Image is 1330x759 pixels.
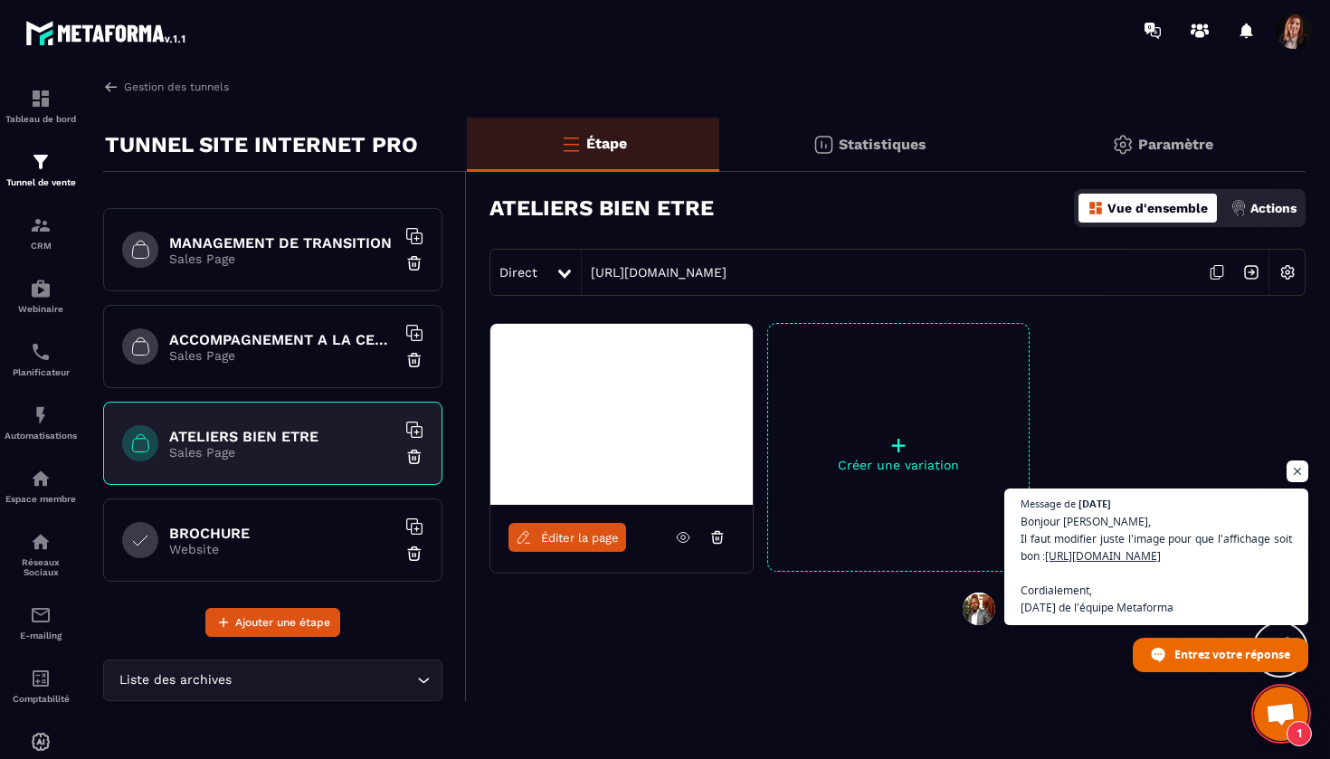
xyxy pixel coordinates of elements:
a: formationformationTunnel de vente [5,138,77,201]
img: automations [30,731,52,753]
p: Planificateur [5,367,77,377]
p: Automatisations [5,431,77,441]
img: automations [30,468,52,489]
a: automationsautomationsAutomatisations [5,391,77,454]
a: social-networksocial-networkRéseaux Sociaux [5,517,77,591]
img: social-network [30,531,52,553]
input: Search for option [235,670,413,690]
p: CRM [5,241,77,251]
img: scheduler [30,341,52,363]
img: email [30,604,52,626]
p: Tableau de bord [5,114,77,124]
h6: BROCHURE [169,525,395,542]
h6: MANAGEMENT DE TRANSITION [169,234,395,251]
img: trash [405,351,423,369]
p: Espace membre [5,494,77,504]
a: Éditer la page [508,523,626,552]
a: formationformationCRM [5,201,77,264]
a: automationsautomationsWebinaire [5,264,77,327]
span: 1 [1287,721,1312,746]
img: accountant [30,668,52,689]
button: Ajouter une étape [205,608,340,637]
p: Sales Page [169,445,395,460]
p: Étape [586,135,627,152]
span: Entrez votre réponse [1174,639,1290,670]
p: TUNNEL SITE INTERNET PRO [105,127,418,163]
p: Tunnel de vente [5,177,77,187]
img: dashboard-orange.40269519.svg [1088,200,1104,216]
span: Éditer la page [541,531,619,545]
p: E-mailing [5,631,77,640]
p: Statistiques [839,136,926,153]
a: Ouvrir le chat [1254,687,1308,741]
span: [DATE] [1078,498,1111,508]
img: automations [30,404,52,426]
p: Réseaux Sociaux [5,557,77,577]
p: Webinaire [5,304,77,314]
p: Website [169,542,395,556]
span: Bonjour [PERSON_NAME], Il faut modifier juste l'image pour que l'affichage soit bon : Cordialemen... [1021,513,1292,616]
img: logo [25,16,188,49]
img: stats.20deebd0.svg [812,134,834,156]
img: trash [405,545,423,563]
img: trash [405,254,423,272]
span: Message de [1021,498,1076,508]
img: arrow [103,79,119,95]
p: Actions [1250,201,1297,215]
h6: ACCOMPAGNEMENT A LA CERTIFICATION HAS [169,331,395,348]
img: bars-o.4a397970.svg [560,133,582,155]
span: Ajouter une étape [235,613,330,631]
img: setting-gr.5f69749f.svg [1112,134,1134,156]
h3: ATELIERS BIEN ETRE [489,195,714,221]
div: Search for option [103,659,442,701]
a: formationformationTableau de bord [5,74,77,138]
a: accountantaccountantComptabilité [5,654,77,717]
a: Gestion des tunnels [103,79,229,95]
p: Comptabilité [5,694,77,704]
a: schedulerschedulerPlanificateur [5,327,77,391]
p: Vue d'ensemble [1107,201,1208,215]
a: automationsautomationsEspace membre [5,454,77,517]
img: formation [30,214,52,236]
img: image [490,324,753,505]
h6: ATELIERS BIEN ETRE [169,428,395,445]
img: arrow-next.bcc2205e.svg [1234,255,1268,289]
span: Liste des archives [115,670,235,690]
p: Sales Page [169,251,395,266]
img: trash [405,448,423,466]
img: actions.d6e523a2.png [1230,200,1247,216]
p: Sales Page [169,348,395,363]
p: Paramètre [1138,136,1213,153]
span: Direct [499,265,537,280]
a: [URL][DOMAIN_NAME] [582,265,727,280]
img: setting-w.858f3a88.svg [1270,255,1305,289]
img: formation [30,88,52,109]
p: + [768,432,1029,458]
img: automations [30,278,52,299]
p: Créer une variation [768,458,1029,472]
img: formation [30,151,52,173]
a: emailemailE-mailing [5,591,77,654]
